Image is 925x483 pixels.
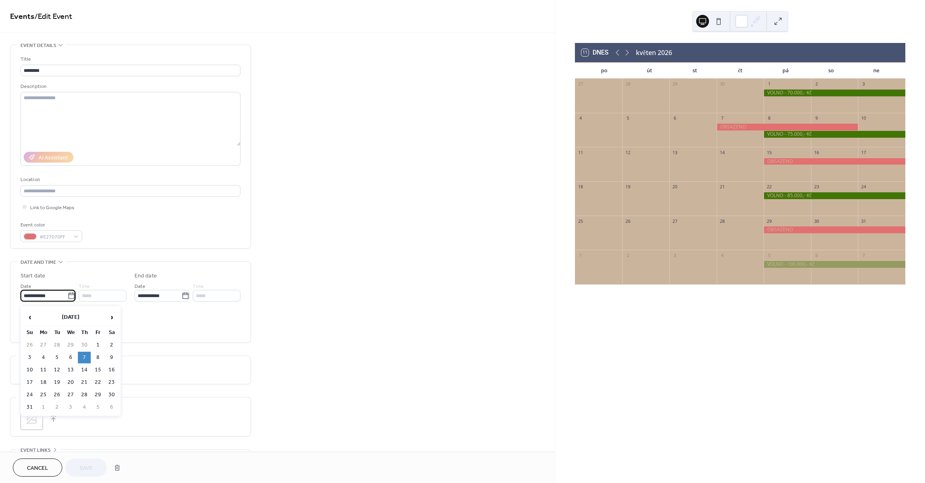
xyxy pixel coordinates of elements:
span: Date and time [20,258,56,267]
div: 3 [672,252,678,258]
td: 5 [92,401,104,413]
div: 19 [625,184,631,190]
th: Mo [37,327,50,338]
td: 4 [37,352,50,363]
div: 1 [766,81,772,87]
div: 8 [766,115,772,121]
td: 15 [92,364,104,376]
div: 28 [719,218,725,224]
th: Su [23,327,36,338]
td: 1 [92,339,104,351]
td: 31 [23,401,36,413]
span: #E27070FF [40,233,69,241]
td: 13 [64,364,77,376]
td: 23 [105,377,118,388]
td: 28 [51,339,63,351]
button: Cancel [13,459,62,477]
div: Title [20,55,239,63]
td: 3 [23,352,36,363]
div: Description [20,82,239,91]
div: Start date [20,272,45,280]
div: OBSAZENO [764,158,905,165]
button: 11Dnes [579,47,611,58]
td: 17 [23,377,36,388]
span: › [106,309,118,325]
td: 6 [105,401,118,413]
div: ; [20,408,43,430]
div: po [581,63,627,79]
div: 27 [577,81,583,87]
div: 2 [813,81,819,87]
td: 28 [78,389,91,401]
div: 27 [672,218,678,224]
div: VOLNO - 75.000,- Kč [764,131,905,138]
div: čt [717,63,763,79]
div: 6 [672,115,678,121]
td: 4 [78,401,91,413]
td: 14 [78,364,91,376]
span: Time [193,282,204,291]
div: End date [134,272,157,280]
div: 7 [719,115,725,121]
td: 16 [105,364,118,376]
td: 5 [51,352,63,363]
td: 26 [23,339,36,351]
td: 29 [64,339,77,351]
span: Event links [20,446,51,454]
div: 12 [625,149,631,155]
span: Date [134,282,145,291]
div: 2 [625,252,631,258]
div: 22 [766,184,772,190]
td: 24 [23,389,36,401]
div: 4 [719,252,725,258]
td: 8 [92,352,104,363]
div: 31 [860,218,866,224]
div: Location [20,175,239,184]
th: [DATE] [37,309,104,326]
div: 11 [577,149,583,155]
td: 21 [78,377,91,388]
td: 29 [92,389,104,401]
div: 6 [813,252,819,258]
div: 5 [766,252,772,258]
td: 30 [78,339,91,351]
td: 6 [64,352,77,363]
span: Cancel [27,464,48,473]
span: ‹ [24,309,36,325]
td: 3 [64,401,77,413]
div: Event color [20,221,81,229]
div: 20 [672,184,678,190]
td: 22 [92,377,104,388]
div: 29 [672,81,678,87]
div: VOLNO - 85.000,- Kč [764,192,905,199]
div: ne [854,63,899,79]
div: VOLNO - 70.000,- Kč [764,90,905,96]
div: 15 [766,149,772,155]
div: so [808,63,854,79]
td: 11 [37,364,50,376]
div: 26 [625,218,631,224]
div: 9 [813,115,819,121]
th: Sa [105,327,118,338]
div: 7 [860,252,866,258]
div: 30 [719,81,725,87]
div: 28 [625,81,631,87]
td: 30 [105,389,118,401]
td: 25 [37,389,50,401]
div: 5 [625,115,631,121]
div: 17 [860,149,866,155]
div: 4 [577,115,583,121]
th: Tu [51,327,63,338]
div: 1 [577,252,583,258]
td: 12 [51,364,63,376]
td: 1 [37,401,50,413]
td: 27 [64,389,77,401]
div: ••• [10,450,251,467]
div: st [672,63,717,79]
td: 7 [78,352,91,363]
div: 24 [860,184,866,190]
div: pá [763,63,808,79]
td: 2 [51,401,63,413]
td: 19 [51,377,63,388]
